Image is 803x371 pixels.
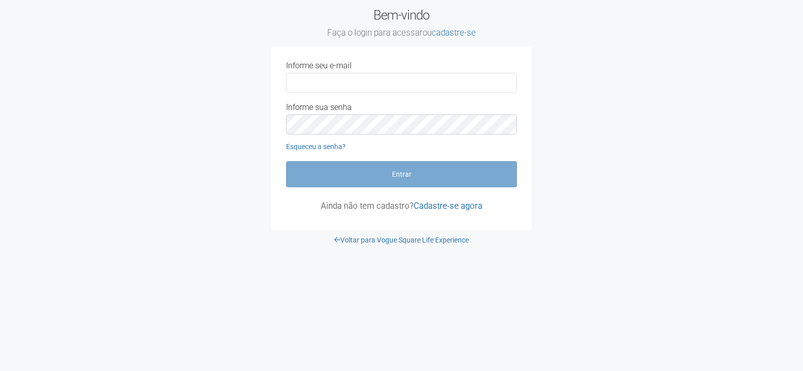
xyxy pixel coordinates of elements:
a: Esqueceu a senha? [286,143,346,151]
h2: Bem-vindo [271,8,532,39]
span: ou [423,28,476,38]
label: Informe seu e-mail [286,61,352,70]
p: Ainda não tem cadastro? [286,201,517,210]
a: Voltar para Vogue Square Life Experience [334,236,469,244]
label: Informe sua senha [286,103,352,112]
a: cadastre-se [432,28,476,38]
small: Faça o login para acessar [271,28,532,39]
a: Cadastre-se agora [414,201,482,211]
